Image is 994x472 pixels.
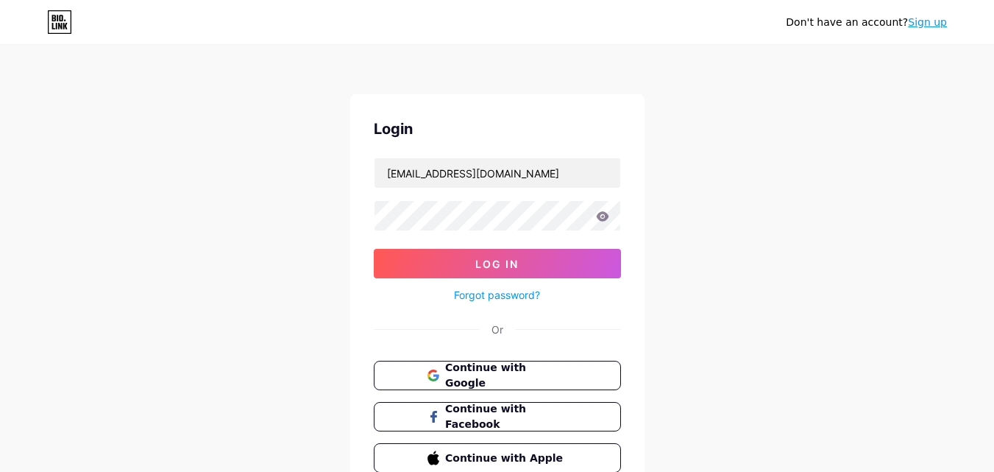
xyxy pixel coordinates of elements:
[445,451,567,466] span: Continue with Apple
[374,158,620,188] input: Username
[374,249,621,278] button: Log In
[454,287,540,303] a: Forgot password?
[374,361,621,390] button: Continue with Google
[445,401,567,432] span: Continue with Facebook
[786,15,947,30] div: Don't have an account?
[445,360,567,391] span: Continue with Google
[374,118,621,140] div: Login
[908,16,947,28] a: Sign up
[475,258,519,270] span: Log In
[374,402,621,432] button: Continue with Facebook
[491,322,503,337] div: Or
